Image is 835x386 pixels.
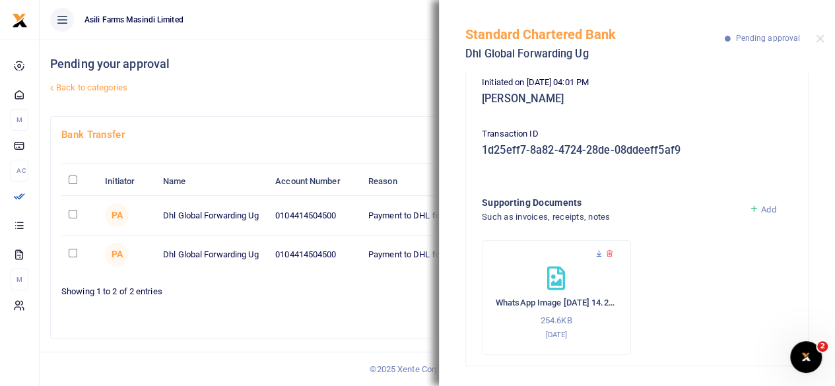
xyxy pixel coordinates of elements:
h4: Supporting Documents [482,195,739,210]
button: Close [816,34,824,43]
span: Pricillah Ankunda [105,243,129,267]
h5: Standard Chartered Bank [465,26,725,42]
th: Reason: activate to sort column ascending [361,168,606,196]
li: Ac [11,160,28,181]
a: Back to categories [47,77,563,99]
small: [DATE] [545,330,567,339]
h5: [PERSON_NAME] [482,92,792,106]
span: 2 [817,341,828,352]
li: M [11,109,28,131]
h5: Dhl Global Forwarding Ug [465,48,725,61]
h5: 1d25eff7-8a82-4724-28de-08ddeeff5af9 [482,144,792,157]
th: Account Number: activate to sort column ascending [268,168,361,196]
h4: Bank Transfer [61,127,813,142]
td: Payment to DHL for transportation of Maize seeds [361,196,606,235]
span: Add [761,205,776,214]
td: 0104414504500 [268,196,361,235]
a: Add [749,205,776,214]
li: M [11,269,28,290]
div: Showing 1 to 2 of 2 entries [61,278,432,298]
h4: Such as invoices, receipts, notes [482,210,739,224]
td: Dhl Global Forwarding Ug [156,196,268,235]
span: Pricillah Ankunda [105,203,129,227]
p: Initiated on [DATE] 04:01 PM [482,76,792,90]
p: Transaction ID [482,127,792,141]
span: Asili Farms Masindi Limited [79,14,189,26]
iframe: Intercom live chat [790,341,822,373]
img: logo-small [12,13,28,28]
th: : activate to sort column descending [61,168,98,196]
th: Initiator: activate to sort column ascending [98,168,156,196]
div: WhatsApp Image 2025-09-15 at 14.26.09 [482,240,631,355]
td: Payment to DHL for transportation of bags with Maize seeds [361,236,606,274]
td: 0104414504500 [268,236,361,274]
h6: WhatsApp Image [DATE] 14.26.09 [496,298,617,308]
h4: Pending your approval [50,57,563,71]
th: Name: activate to sort column ascending [156,168,268,196]
p: 254.6KB [496,314,617,328]
a: logo-small logo-large logo-large [12,15,28,24]
td: Dhl Global Forwarding Ug [156,236,268,274]
span: Pending approval [735,34,800,43]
